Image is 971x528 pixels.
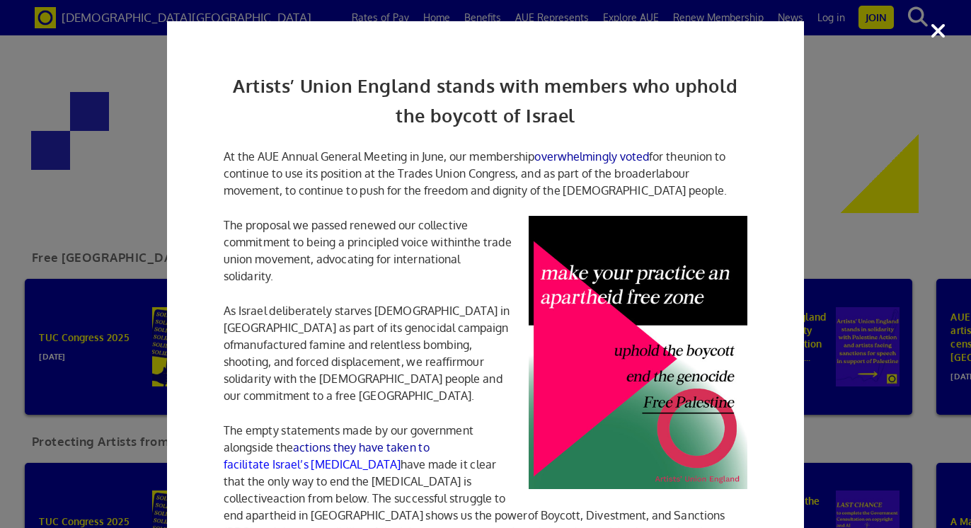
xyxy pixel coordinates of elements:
h1: Artists’ Union England stands with members who uphold the boycott of Israel [224,71,747,130]
span: for the [649,149,683,163]
span: have made it clear that the only way to end the [MEDICAL_DATA] is collective [224,457,496,505]
span: At the AUE Annual General Meeting in June, our membership [224,149,534,163]
span: our solidarity with the [DEMOGRAPHIC_DATA] people and our commitment to a free [GEOGRAPHIC_DATA]. [224,355,502,403]
span: The proposal we passed renewed our collective commitment to being a principled voice within [224,218,468,249]
span: manufactured famine and relentless bombing, shooting, and forced displacement, we reaffirm [224,338,473,369]
a: actions they have taken to [293,439,430,456]
span: actions they have taken to [293,440,430,454]
span: As Israel deliberately starves [DEMOGRAPHIC_DATA] in [GEOGRAPHIC_DATA] as part of its genocidal c... [224,304,510,352]
a: facilitate Israel’s [MEDICAL_DATA] [224,456,401,473]
span: the trade union movement, advocating for international solidarity. [224,235,512,283]
span: action from below. The successful struggle to end apartheid in [GEOGRAPHIC_DATA] shows us the power [224,491,528,522]
span: facilitate Israel’s [MEDICAL_DATA] [224,457,401,471]
span: overwhelmingly voted [534,149,649,163]
span: The empty statements made by our government alongside the [224,423,473,454]
a: overwhelmingly voted [534,148,649,165]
